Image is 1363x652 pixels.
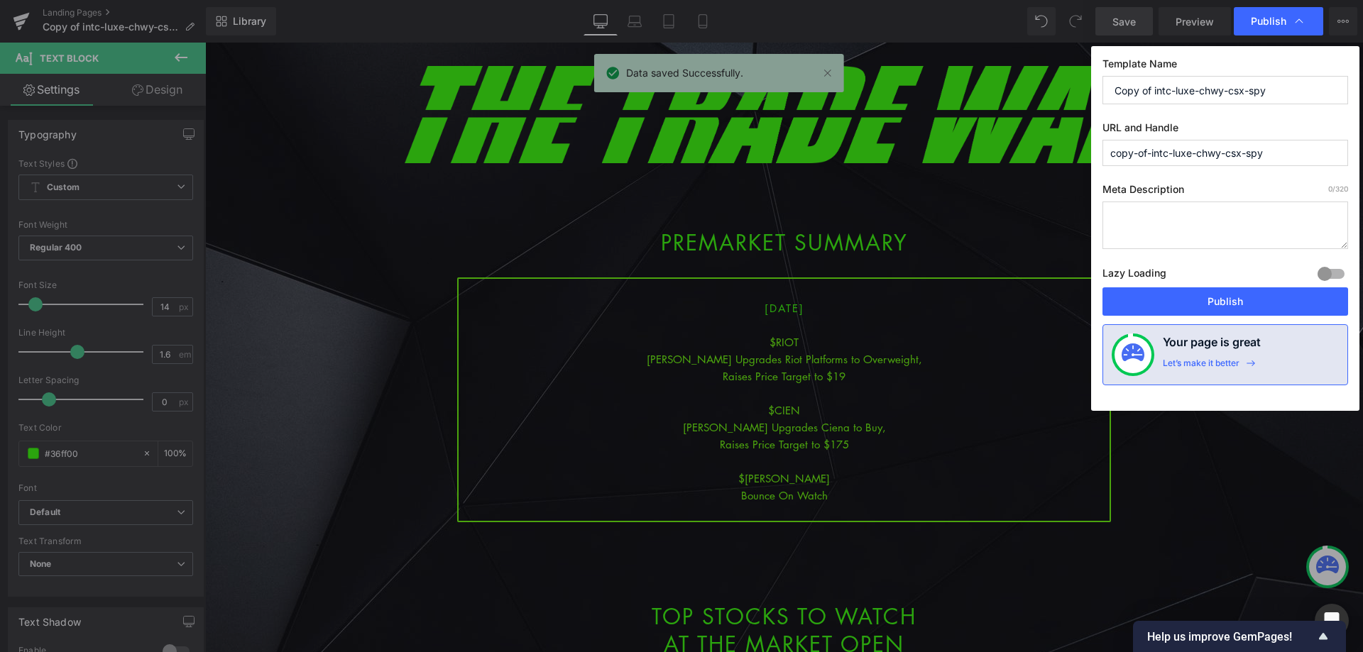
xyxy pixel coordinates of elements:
[253,393,904,410] div: Raises Price Target to $175
[1122,343,1144,366] img: onboarding-status.svg
[1147,630,1315,643] span: Help us improve GemPages!
[1328,184,1348,193] span: /320
[253,308,904,325] div: [PERSON_NAME] Upgrades Riot Platforms to Overweight,
[253,444,904,461] div: Bounce On Watch
[1102,57,1348,76] label: Template Name
[253,427,904,444] div: $[PERSON_NAME]
[1163,358,1239,376] div: Let’s make it better
[1251,15,1286,28] span: Publish
[253,325,904,342] div: Raises Price Target to $19
[1163,333,1261,358] h4: Your page is great
[559,258,599,272] span: [DATE]
[1102,121,1348,140] label: URL and Handle
[164,192,995,209] h1: PREMARKET SUMMARY
[1328,184,1332,193] span: 0
[1102,287,1348,316] button: Publish
[253,376,904,393] div: [PERSON_NAME] Upgrades Ciena to Buy,
[253,359,904,376] div: $CIEN
[1102,264,1166,287] label: Lazy Loading
[1147,628,1332,645] button: Show survey - Help us improve GemPages!
[253,291,904,308] div: $RIOT
[1315,604,1349,638] div: Open Intercom Messenger
[1102,183,1348,201] label: Meta Description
